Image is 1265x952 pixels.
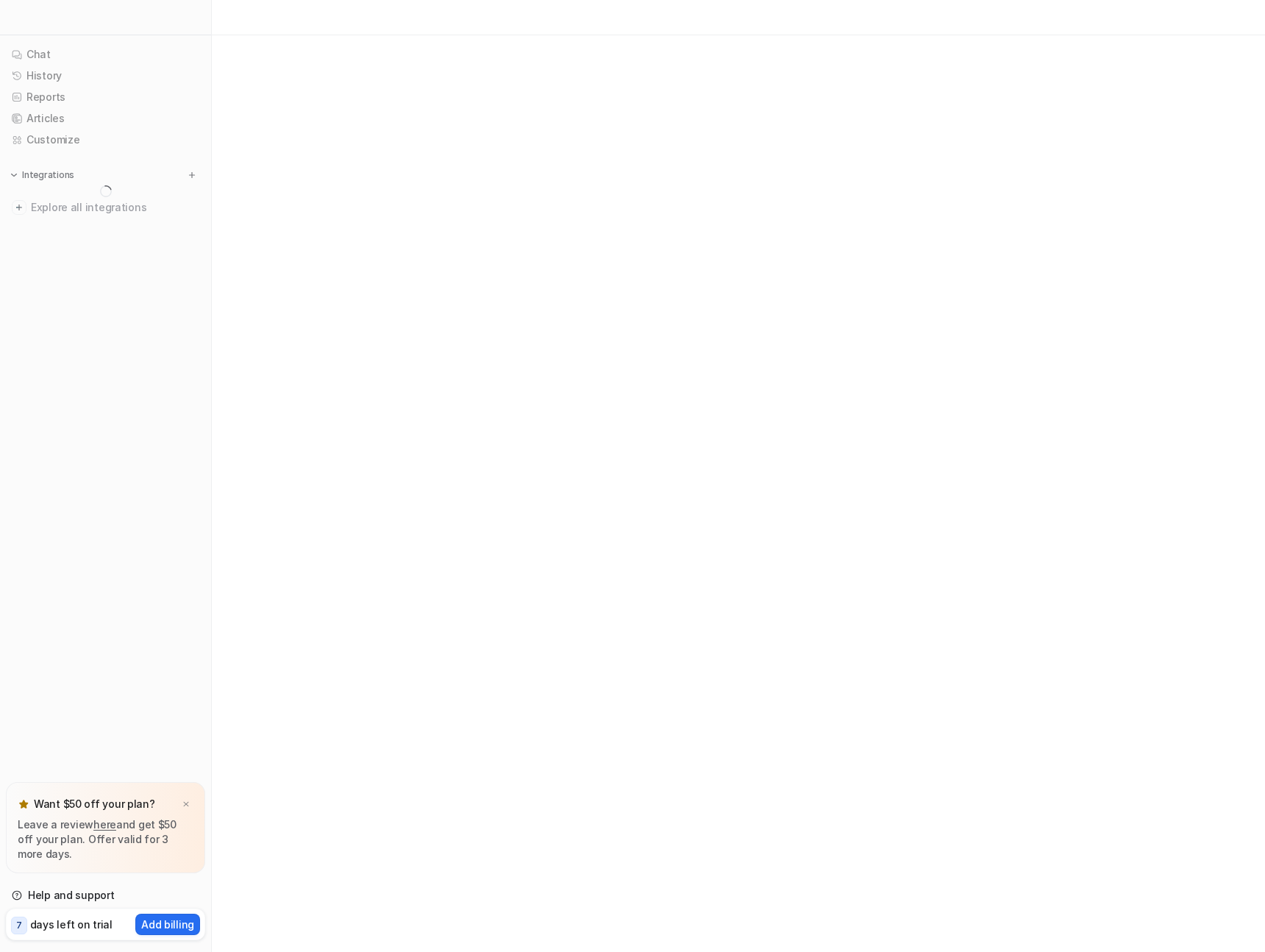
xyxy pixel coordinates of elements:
a: Reports [6,87,205,107]
a: here [93,818,116,831]
p: 7 [16,919,22,932]
span: Explore all integrations [31,196,199,219]
a: Help and support [6,885,205,906]
a: Customize [6,129,205,150]
img: menu_add.svg [187,170,197,180]
button: Integrations [6,168,79,182]
p: days left on trial [30,917,113,932]
button: Add billing [135,914,200,935]
a: Explore all integrations [6,197,205,218]
p: Leave a review and get $50 off your plan. Offer valid for 3 more days. [18,817,193,862]
img: explore all integrations [12,200,26,215]
img: expand menu [9,170,19,180]
img: star [18,798,29,810]
a: History [6,65,205,86]
p: Integrations [22,169,74,181]
a: Chat [6,44,205,65]
a: Articles [6,108,205,129]
p: Add billing [141,917,194,932]
p: Want $50 off your plan? [34,797,155,811]
img: x [182,800,190,809]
